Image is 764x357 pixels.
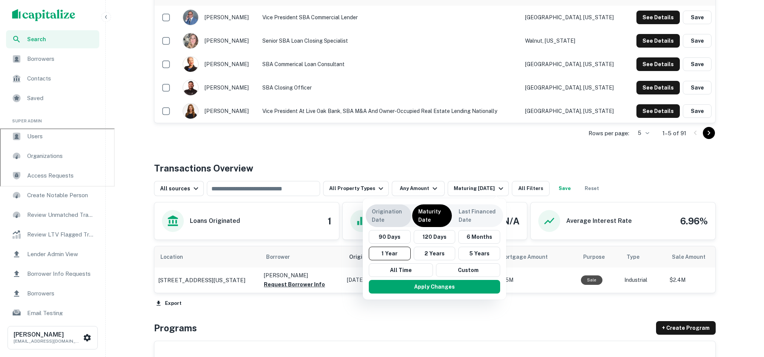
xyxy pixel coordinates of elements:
[436,263,500,277] button: Custom
[458,230,500,244] button: 6 Months
[414,247,456,260] button: 2 Years
[369,230,411,244] button: 90 Days
[369,247,411,260] button: 1 Year
[726,297,764,333] iframe: Chat Widget
[458,247,500,260] button: 5 Years
[372,207,405,224] p: Origination Date
[369,280,500,294] button: Apply Changes
[369,263,433,277] button: All Time
[414,230,456,244] button: 120 Days
[459,207,497,224] p: Last Financed Date
[418,207,446,224] p: Maturity Date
